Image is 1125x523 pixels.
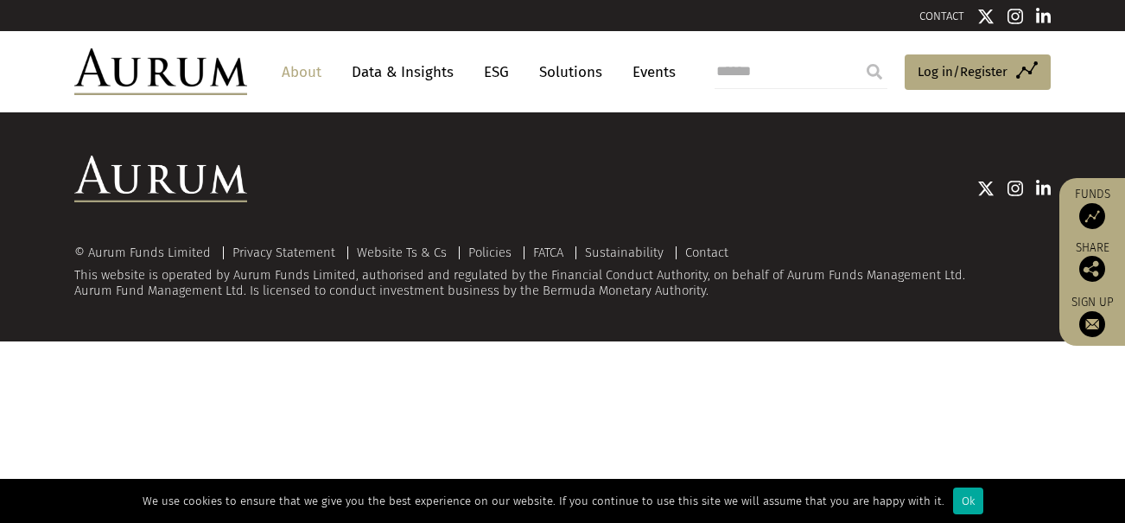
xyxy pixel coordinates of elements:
[1068,187,1116,229] a: Funds
[977,8,995,25] img: Twitter icon
[74,246,1051,298] div: This website is operated by Aurum Funds Limited, authorised and regulated by the Financial Conduc...
[74,156,247,202] img: Aurum Logo
[1007,180,1023,197] img: Instagram icon
[1079,256,1105,282] img: Share this post
[343,56,462,88] a: Data & Insights
[977,180,995,197] img: Twitter icon
[905,54,1051,91] a: Log in/Register
[475,56,518,88] a: ESG
[74,48,247,95] img: Aurum
[531,56,611,88] a: Solutions
[232,245,335,260] a: Privacy Statement
[468,245,512,260] a: Policies
[533,245,563,260] a: FATCA
[1068,242,1116,282] div: Share
[1036,180,1052,197] img: Linkedin icon
[585,245,664,260] a: Sustainability
[624,56,676,88] a: Events
[357,245,447,260] a: Website Ts & Cs
[919,10,964,22] a: CONTACT
[918,61,1007,82] span: Log in/Register
[1079,203,1105,229] img: Access Funds
[1079,311,1105,337] img: Sign up to our newsletter
[1007,8,1023,25] img: Instagram icon
[74,246,219,259] div: © Aurum Funds Limited
[1068,295,1116,337] a: Sign up
[857,54,892,89] input: Submit
[273,56,330,88] a: About
[685,245,728,260] a: Contact
[1036,8,1052,25] img: Linkedin icon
